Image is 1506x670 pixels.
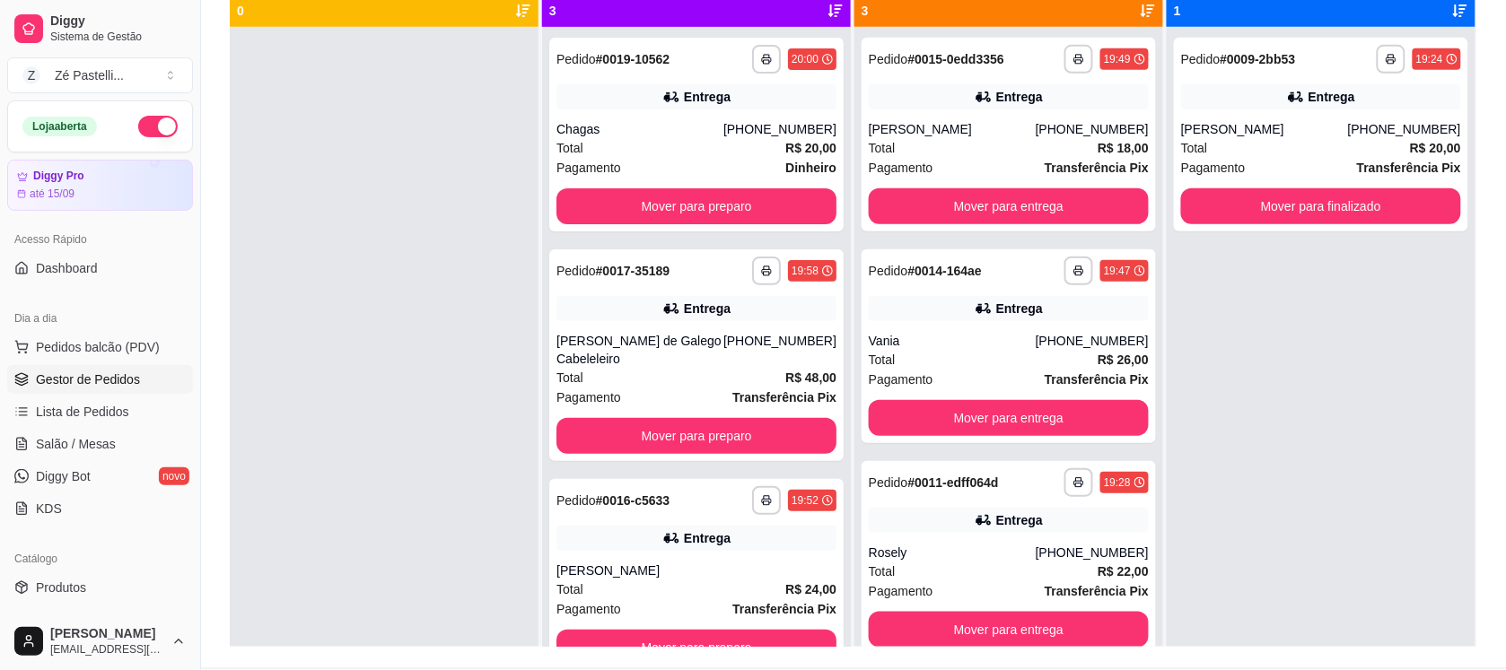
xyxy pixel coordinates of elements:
div: Catálogo [7,544,193,573]
button: Mover para entrega [869,612,1149,648]
div: Entrega [996,88,1043,106]
button: Mover para preparo [556,418,836,454]
article: Diggy Pro [33,170,84,183]
span: [PERSON_NAME] [50,626,164,642]
div: Zé Pastelli ... [55,66,124,84]
a: Salão / Mesas [7,430,193,458]
div: Entrega [1309,88,1355,106]
span: Complementos [36,611,120,629]
div: 19:47 [1104,264,1131,278]
button: Pedidos balcão (PDV) [7,333,193,361]
div: 20:00 [792,52,819,66]
strong: # 0019-10562 [596,52,670,66]
p: 0 [237,2,293,20]
span: Pedido [556,264,596,278]
span: Pagamento [869,581,933,601]
span: Diggy [50,13,186,30]
div: Entrega [996,300,1043,318]
div: [PHONE_NUMBER] [1036,332,1149,350]
div: [PHONE_NUMBER] [1348,120,1461,138]
button: Mover para entrega [869,188,1149,224]
div: Rosely [869,544,1036,561]
strong: R$ 20,00 [1410,141,1461,155]
strong: # 0009-2bb53 [1221,52,1296,66]
strong: Transferência Pix [732,602,836,616]
button: [PERSON_NAME][EMAIL_ADDRESS][DOMAIN_NAME] [7,620,193,663]
div: Entrega [684,88,731,106]
a: Diggy Botnovo [7,462,193,491]
button: Mover para preparo [556,188,836,224]
strong: R$ 20,00 [785,141,836,155]
span: Gestor de Pedidos [36,370,140,388]
span: Pagamento [556,158,621,178]
span: Pagamento [869,370,933,389]
div: [PHONE_NUMBER] [723,120,836,138]
span: Pedido [869,475,908,490]
div: [PERSON_NAME] [869,120,1036,138]
a: Gestor de Pedidos [7,365,193,394]
article: até 15/09 [30,187,74,201]
button: Alterar Status [138,116,178,137]
strong: # 0014-164ae [908,264,983,278]
strong: Transferência Pix [1045,372,1149,387]
span: Sistema de Gestão [50,30,186,44]
a: Dashboard [7,254,193,283]
span: Total [869,350,896,370]
div: Entrega [684,300,731,318]
div: [PHONE_NUMBER] [1036,120,1149,138]
span: Pagamento [869,158,933,178]
button: Mover para finalizado [1181,188,1461,224]
span: Total [869,138,896,158]
p: 3 [549,2,588,20]
span: Lista de Pedidos [36,403,129,421]
div: [PERSON_NAME] [556,561,836,579]
span: Pedido [556,493,596,508]
span: Pedido [1181,52,1221,66]
span: Total [556,368,583,387]
span: Total [869,561,896,581]
strong: R$ 26,00 [1098,352,1149,367]
div: 19:49 [1104,52,1131,66]
div: Entrega [684,529,731,547]
strong: R$ 24,00 [785,582,836,596]
span: Pedidos balcão (PDV) [36,338,160,356]
span: Pedido [869,264,908,278]
strong: R$ 22,00 [1098,564,1149,579]
span: Z [22,66,40,84]
div: 19:58 [792,264,819,278]
div: Loja aberta [22,117,97,136]
div: Chagas [556,120,723,138]
a: Lista de Pedidos [7,397,193,426]
div: Dia a dia [7,304,193,333]
div: [PERSON_NAME] [1181,120,1348,138]
a: Complementos [7,605,193,634]
button: Mover para entrega [869,400,1149,436]
span: Pedido [869,52,908,66]
strong: # 0015-0edd3356 [908,52,1004,66]
button: Select a team [7,57,193,93]
span: Pagamento [556,599,621,619]
div: [PHONE_NUMBER] [723,332,836,368]
span: Total [556,579,583,599]
strong: # 0017-35189 [596,264,670,278]
div: Acesso Rápido [7,225,193,254]
span: Salão / Mesas [36,435,116,453]
a: Produtos [7,573,193,602]
span: Pagamento [556,387,621,407]
strong: Dinheiro [785,161,836,175]
a: KDS [7,494,193,523]
strong: R$ 18,00 [1098,141,1149,155]
div: [PHONE_NUMBER] [1036,544,1149,561]
strong: # 0016-c5633 [596,493,670,508]
div: Entrega [996,511,1043,529]
strong: Transferência Pix [1357,161,1461,175]
p: 1 [1174,2,1242,20]
span: Pedido [556,52,596,66]
span: Total [556,138,583,158]
div: 19:28 [1104,475,1131,490]
p: 3 [862,2,932,20]
button: Mover para preparo [556,630,836,666]
span: [EMAIL_ADDRESS][DOMAIN_NAME] [50,642,164,657]
a: Diggy Proaté 15/09 [7,160,193,211]
strong: # 0011-edff064d [908,475,999,490]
